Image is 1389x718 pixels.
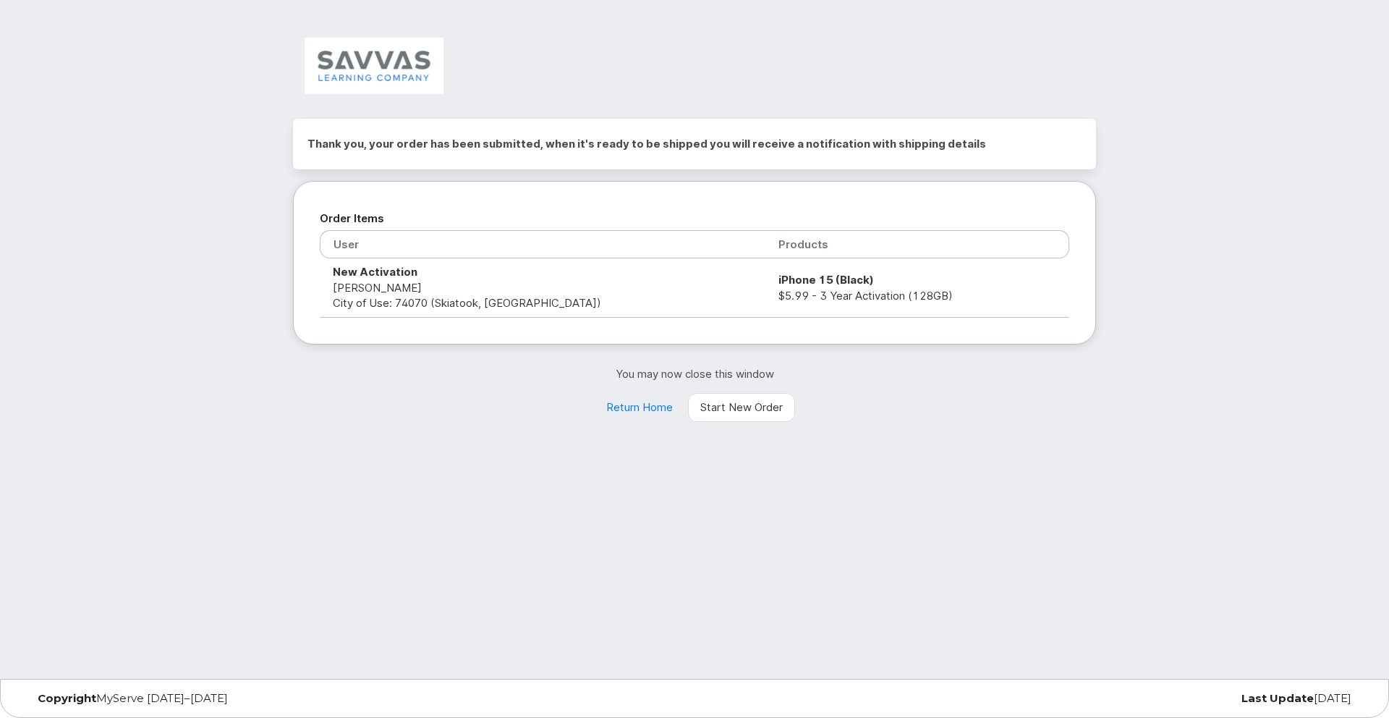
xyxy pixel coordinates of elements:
strong: iPhone 15 (Black) [778,273,874,287]
strong: New Activation [333,265,417,279]
strong: Copyright [38,691,96,705]
a: Return Home [594,393,685,422]
h2: Order Items [320,208,1069,229]
td: $5.99 - 3 Year Activation (128GB) [765,258,1069,317]
div: [DATE] [917,693,1362,704]
img: Savvas Learning Company LLC [305,38,443,94]
td: [PERSON_NAME] City of Use: 74070 (Skiatook, [GEOGRAPHIC_DATA]) [320,258,765,317]
div: MyServe [DATE]–[DATE] [27,693,472,704]
p: You may now close this window [293,366,1096,381]
th: User [320,230,765,258]
h2: Thank you, your order has been submitted, when it's ready to be shipped you will receive a notifi... [307,133,1082,155]
strong: Last Update [1241,691,1314,705]
th: Products [765,230,1069,258]
a: Start New Order [688,393,795,422]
